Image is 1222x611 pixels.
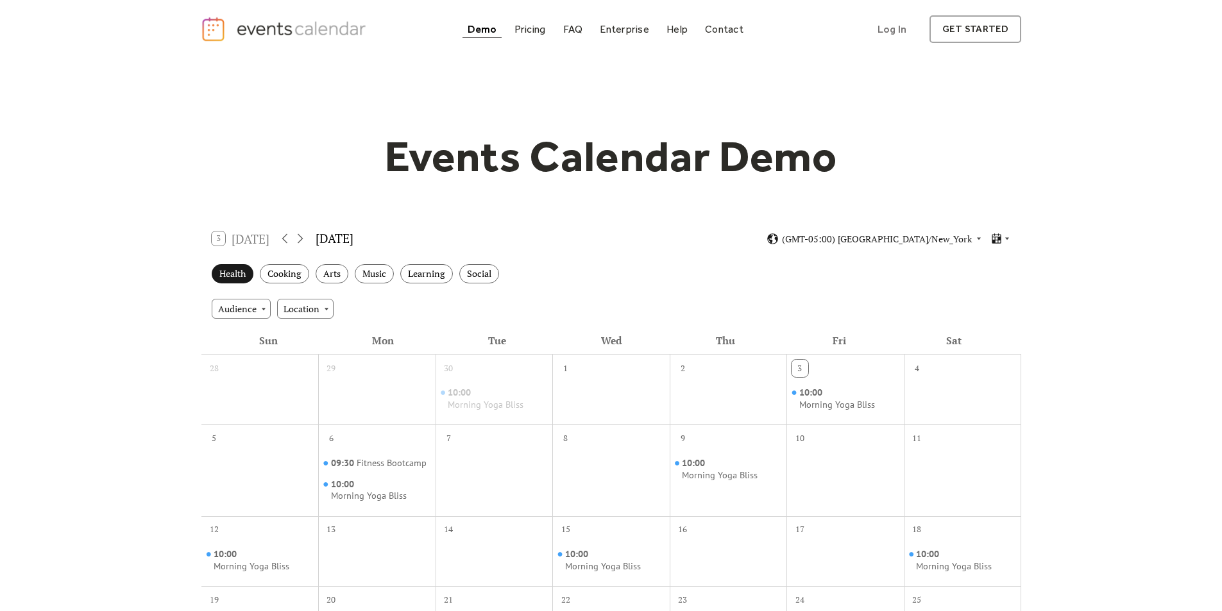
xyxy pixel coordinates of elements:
[468,26,497,33] div: Demo
[462,21,502,38] a: Demo
[865,15,919,43] a: Log In
[595,21,654,38] a: Enterprise
[201,16,370,42] a: home
[705,26,743,33] div: Contact
[558,21,588,38] a: FAQ
[563,26,583,33] div: FAQ
[365,130,858,183] h1: Events Calendar Demo
[509,21,551,38] a: Pricing
[514,26,546,33] div: Pricing
[700,21,749,38] a: Contact
[661,21,693,38] a: Help
[929,15,1021,43] a: get started
[666,26,688,33] div: Help
[600,26,649,33] div: Enterprise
